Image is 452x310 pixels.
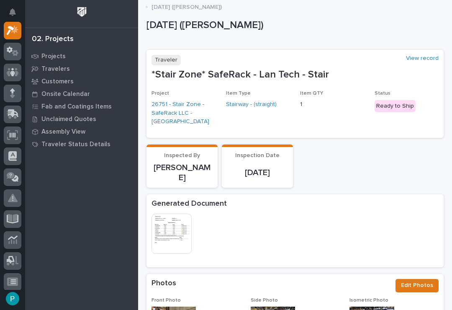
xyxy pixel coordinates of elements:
[41,53,66,60] p: Projects
[25,88,138,100] a: Onsite Calendar
[251,298,278,303] span: Side Photo
[300,91,323,96] span: Item QTY
[152,55,181,65] p: Traveler
[32,35,74,44] div: 02. Projects
[152,69,439,81] p: *Stair Zone* SafeRack - Lan Tech - Stair
[74,4,90,20] img: Workspace Logo
[349,298,388,303] span: Isometric Photo
[41,90,90,98] p: Onsite Calendar
[25,62,138,75] a: Travelers
[375,91,390,96] span: Status
[300,100,365,109] p: 1
[226,91,251,96] span: Item Type
[41,78,74,85] p: Customers
[41,116,96,123] p: Unclaimed Quotes
[25,138,138,150] a: Traveler Status Details
[395,279,439,292] button: Edit Photos
[25,75,138,88] a: Customers
[406,55,439,62] a: View record
[164,152,200,158] span: Inspected By
[401,280,433,290] span: Edit Photos
[235,152,280,158] span: Inspection Date
[146,19,440,31] p: [DATE] ([PERSON_NAME])
[4,290,21,307] button: users-avatar
[152,279,176,288] h2: Photos
[226,100,277,109] a: Stairway - (straight)
[152,163,213,183] p: [PERSON_NAME]
[152,91,169,96] span: Project
[25,100,138,113] a: Fab and Coatings Items
[4,3,21,21] button: Notifications
[41,128,85,136] p: Assembly View
[152,199,227,209] h2: Generated Document
[25,113,138,125] a: Unclaimed Quotes
[25,125,138,138] a: Assembly View
[152,2,222,11] p: [DATE] ([PERSON_NAME])
[41,103,112,111] p: Fab and Coatings Items
[41,141,110,148] p: Traveler Status Details
[25,50,138,62] a: Projects
[375,100,416,112] div: Ready to Ship
[10,8,21,22] div: Notifications
[41,65,70,73] p: Travelers
[227,168,288,178] p: [DATE]
[152,298,181,303] span: Front Photo
[152,100,216,126] a: 26751 - Stair Zone - SafeRack LLC - [GEOGRAPHIC_DATA]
